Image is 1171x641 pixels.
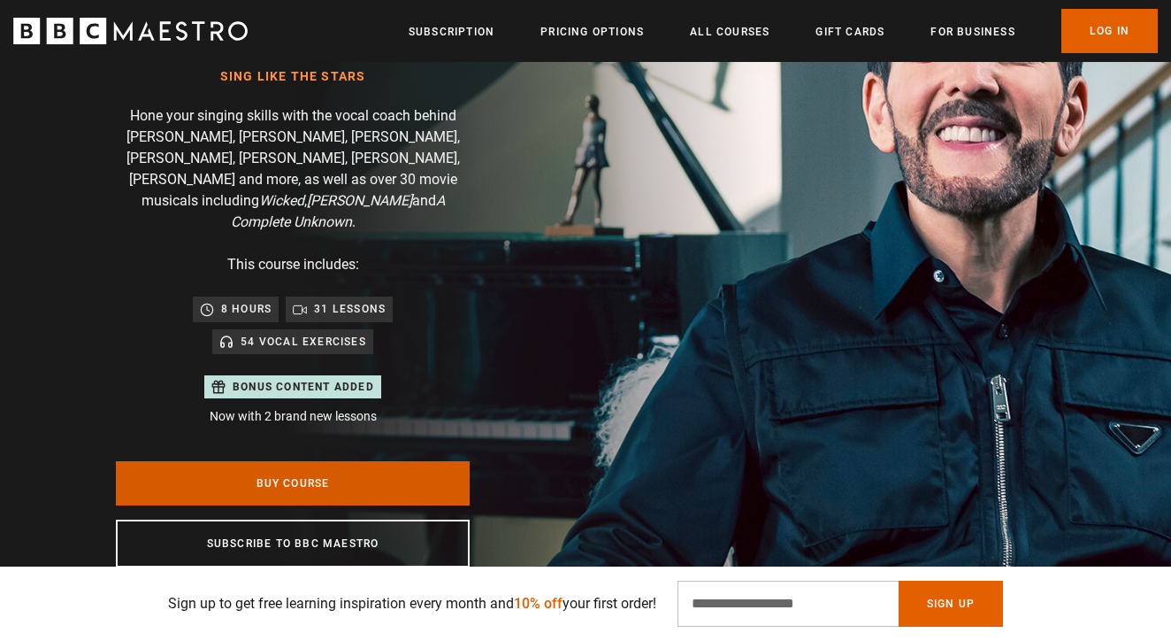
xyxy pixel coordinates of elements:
i: [PERSON_NAME] [307,192,412,209]
a: Buy Course [116,461,470,506]
p: Bonus content added [233,379,374,395]
a: All Courses [690,23,769,41]
p: Sign up to get free learning inspiration every month and your first order! [168,593,656,614]
a: Subscribe to BBC Maestro [116,520,470,568]
a: Subscription [409,23,494,41]
p: 8 hours [221,300,272,318]
a: For business [930,23,1014,41]
p: Hone your singing skills with the vocal coach behind [PERSON_NAME], [PERSON_NAME], [PERSON_NAME],... [116,105,470,233]
p: Now with 2 brand new lessons [204,407,381,426]
a: Pricing Options [540,23,644,41]
svg: BBC Maestro [13,18,248,44]
p: This course includes: [227,254,359,275]
p: 31 lessons [314,300,386,318]
p: 54 Vocal Exercises [241,333,366,351]
nav: Primary [409,9,1158,53]
i: Wicked [259,192,304,209]
i: A Complete Unknown [231,192,445,230]
a: Log In [1061,9,1158,53]
a: Gift Cards [815,23,884,41]
button: Sign Up [899,581,1003,627]
span: 10% off [514,595,563,612]
h1: Sing Like the Stars [135,70,451,84]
